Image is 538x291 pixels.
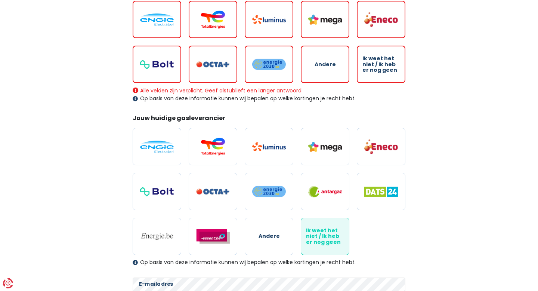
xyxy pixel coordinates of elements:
[364,139,398,154] img: Eneco
[133,87,405,94] div: Alle velden zijn verplicht. Geef alstublieft een langer antwoord
[259,233,280,239] span: Andere
[140,13,174,26] img: Engie / Electrabel
[252,58,286,70] img: Energie2030
[252,142,286,151] img: Luminus
[308,142,342,152] img: Mega
[196,229,230,244] img: Essent
[140,187,174,196] img: Bolt
[308,15,342,25] img: Mega
[196,138,230,156] img: Total Energies / Lampiris
[196,61,230,68] img: Octa+
[362,56,400,73] span: Ik weet het niet / Ik heb er nog geen
[133,259,405,266] div: Op basis van deze informatie kunnen wij bepalen op welke kortingen je recht hebt.
[252,186,286,197] img: Energie2030
[306,228,344,245] span: Ik weet het niet / Ik heb er nog geen
[140,232,174,241] img: Energie.be
[133,114,405,125] legend: Jouw huidige gasleverancier
[140,60,174,69] img: Bolt
[364,187,398,197] img: Dats 24
[196,189,230,195] img: Octa+
[252,15,286,24] img: Luminus
[315,62,336,67] span: Andere
[196,10,230,28] img: Total Energies / Lampiris
[133,95,405,102] div: Op basis van deze informatie kunnen wij bepalen op welke kortingen je recht hebt.
[364,12,398,27] img: Eneco
[308,186,342,197] img: Antargaz
[140,141,174,153] img: Engie / Electrabel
